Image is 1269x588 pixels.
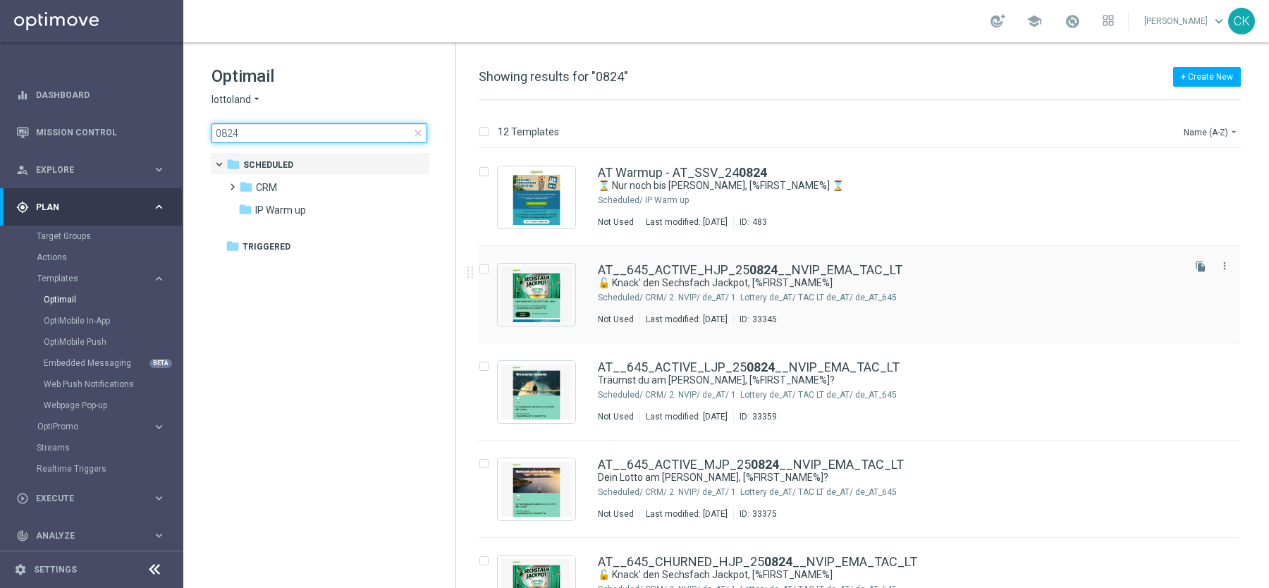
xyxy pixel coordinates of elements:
[44,400,147,411] a: Webpage Pop-up
[16,492,29,505] i: play_circle_outline
[16,164,166,176] div: person_search Explore keyboard_arrow_right
[16,201,152,214] div: Plan
[37,231,147,242] a: Target Groups
[479,69,628,84] span: Showing results for "0824"
[598,179,1180,192] div: ⌛ Nur noch bis morgen, [%FIRST_NAME%] ⌛
[152,200,166,214] i: keyboard_arrow_right
[251,93,262,106] i: arrow_drop_down
[598,166,767,179] a: AT Warmup - AT_SSV_240824
[44,353,182,374] div: Embedded Messaging
[465,441,1266,538] div: Press SPACE to select this row.
[36,494,152,503] span: Execute
[752,508,777,520] div: 33375
[16,127,166,138] button: Mission Control
[645,486,1180,498] div: Scheduled/CRM/2. NVIP/de_AT/1. Lottery de_AT/TAC LT de_AT/de_AT_645
[764,554,792,569] b: 0824
[598,292,643,303] div: Scheduled/
[255,204,306,216] span: IP Warm up
[256,181,277,194] span: CRM
[752,216,767,228] div: 483
[36,76,166,114] a: Dashboard
[37,421,166,432] div: OptiPromo keyboard_arrow_right
[37,273,166,284] button: Templates keyboard_arrow_right
[37,416,182,437] div: OptiPromo
[44,331,182,353] div: OptiMobile Push
[598,389,643,400] div: Scheduled/
[752,314,777,325] div: 33345
[239,180,253,194] i: folder
[747,360,775,374] b: 0824
[44,379,147,390] a: Web Push Notifications
[44,289,182,310] div: Optimail
[37,252,147,263] a: Actions
[16,114,166,151] div: Mission Control
[44,357,147,369] a: Embedded Messaging
[16,90,166,101] button: equalizer Dashboard
[465,149,1266,246] div: Press SPACE to select this row.
[149,359,172,368] div: BETA
[598,374,1148,387] a: Träumst du am [PERSON_NAME], [%FIRST_NAME%]?
[598,216,634,228] div: Not Used
[36,532,152,540] span: Analyze
[598,471,1180,484] div: Dein Lotto am Sonntag, [%FIRST_NAME%]?
[238,202,252,216] i: folder
[1191,257,1210,276] button: file_copy
[598,411,634,422] div: Not Used
[16,529,152,542] div: Analyze
[1195,261,1206,272] i: file_copy
[44,395,182,416] div: Webpage Pop-up
[37,442,147,453] a: Streams
[1228,8,1255,35] div: CK
[733,216,767,228] div: ID:
[739,165,767,180] b: 0824
[152,529,166,542] i: keyboard_arrow_right
[1026,13,1042,29] span: school
[640,411,733,422] div: Last modified: [DATE]
[1228,126,1239,137] i: arrow_drop_down
[501,462,572,517] img: 33375.jpeg
[598,568,1180,582] div: 🔓 Knack' den Sechsfach Jackpot, [%FIRST_NAME%]
[44,294,147,305] a: Optimail
[640,508,733,520] div: Last modified: [DATE]
[749,262,778,277] b: 0824
[465,246,1266,343] div: Press SPACE to select this row.
[16,89,29,102] i: equalizer
[640,216,733,228] div: Last modified: [DATE]
[645,389,1180,400] div: Scheduled/CRM/2. NVIP/de_AT/1. Lottery de_AT/TAC LT de_AT/de_AT_645
[412,128,424,139] span: close
[1218,257,1232,274] button: more_vert
[465,343,1266,441] div: Press SPACE to select this row.
[498,125,559,138] p: 12 Templates
[16,201,29,214] i: gps_fixed
[1182,123,1241,140] button: Name (A-Z)arrow_drop_down
[16,530,166,541] div: track_changes Analyze keyboard_arrow_right
[37,422,138,431] span: OptiPromo
[16,493,166,504] button: play_circle_outline Execute keyboard_arrow_right
[598,276,1148,290] a: 🔓 Knack' den Sechsfach Jackpot, [%FIRST_NAME%]
[243,159,293,171] span: Scheduled
[598,264,902,276] a: AT__645_ACTIVE_HJP_250824__NVIP_EMA_TAC_LT
[1211,13,1227,29] span: keyboard_arrow_down
[226,239,240,253] i: folder
[1219,260,1230,271] i: more_vert
[16,76,166,114] div: Dashboard
[598,508,634,520] div: Not Used
[37,437,182,458] div: Streams
[645,195,1180,206] div: Scheduled/IP Warm up
[211,65,427,87] h1: Optimail
[16,202,166,213] button: gps_fixed Plan keyboard_arrow_right
[37,226,182,247] div: Target Groups
[36,203,152,212] span: Plan
[16,529,29,542] i: track_changes
[152,491,166,505] i: keyboard_arrow_right
[501,267,572,322] img: 33345.jpeg
[1173,67,1241,87] button: + Create New
[44,374,182,395] div: Web Push Notifications
[37,274,152,283] div: Templates
[37,268,182,416] div: Templates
